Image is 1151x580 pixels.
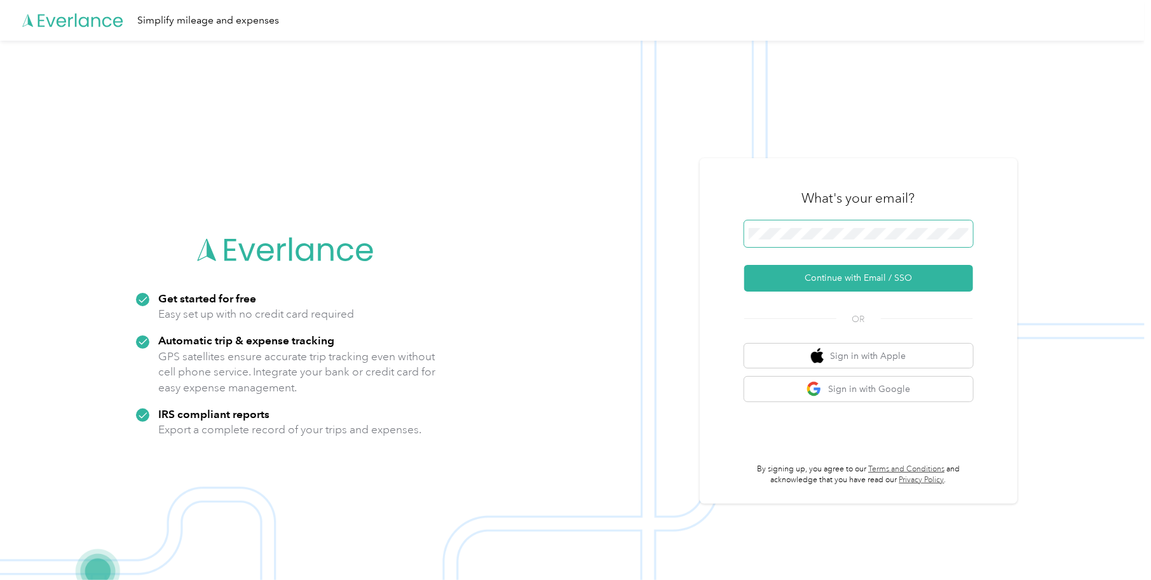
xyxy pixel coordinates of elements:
p: Export a complete record of your trips and expenses. [158,422,421,438]
div: Simplify mileage and expenses [137,13,279,29]
button: Continue with Email / SSO [744,265,973,292]
span: OR [836,313,881,326]
p: Easy set up with no credit card required [158,306,354,322]
strong: Automatic trip & expense tracking [158,334,334,347]
h3: What's your email? [802,189,915,207]
strong: IRS compliant reports [158,407,269,421]
p: By signing up, you agree to our and acknowledge that you have read our . [744,464,973,486]
img: google logo [807,381,822,397]
img: apple logo [811,348,824,364]
a: Terms and Conditions [868,464,944,474]
button: apple logoSign in with Apple [744,344,973,368]
a: Privacy Policy [899,475,944,485]
button: google logoSign in with Google [744,377,973,401]
strong: Get started for free [158,292,256,305]
p: GPS satellites ensure accurate trip tracking even without cell phone service. Integrate your bank... [158,349,436,396]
